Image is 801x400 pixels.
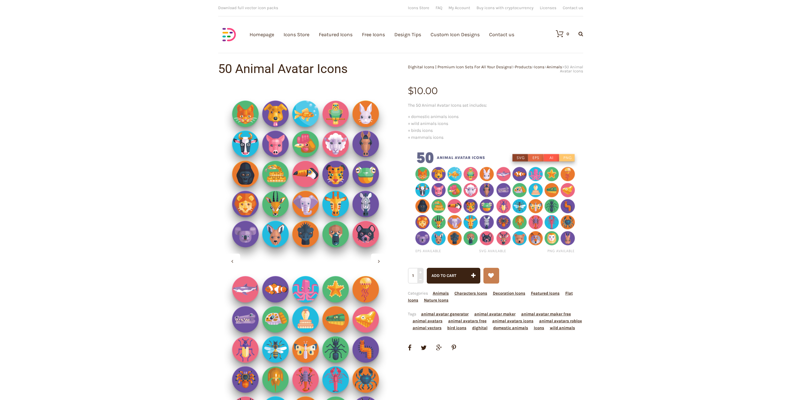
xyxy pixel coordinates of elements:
[515,65,532,69] a: Products
[436,6,442,10] a: FAQ
[477,6,533,10] a: Buy icons with cryptocurrency
[432,273,456,278] span: Add to cart
[560,65,583,73] span: 50 Animal Avatar Icons
[401,65,583,73] div: > > > >
[534,65,544,69] a: Icons
[218,86,393,262] img: avatar-animal-icons-profile-user-characters-vector-illustrations-2
[550,30,569,37] a: 0
[427,268,480,284] button: Add to cart
[563,6,583,10] a: Contact us
[408,85,438,97] bdi: 10.00
[408,6,429,10] a: Icons Store
[408,65,513,69] a: Dighital Icons | Premium Icon Sets For All Your Designs!
[547,65,562,69] a: Animals
[448,6,470,10] a: My Account
[218,5,278,10] span: Download full vector icon packs
[408,85,414,97] span: $
[567,32,569,36] div: 0
[540,6,556,10] a: Licenses
[218,63,401,75] h1: 50 Animal Avatar Icons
